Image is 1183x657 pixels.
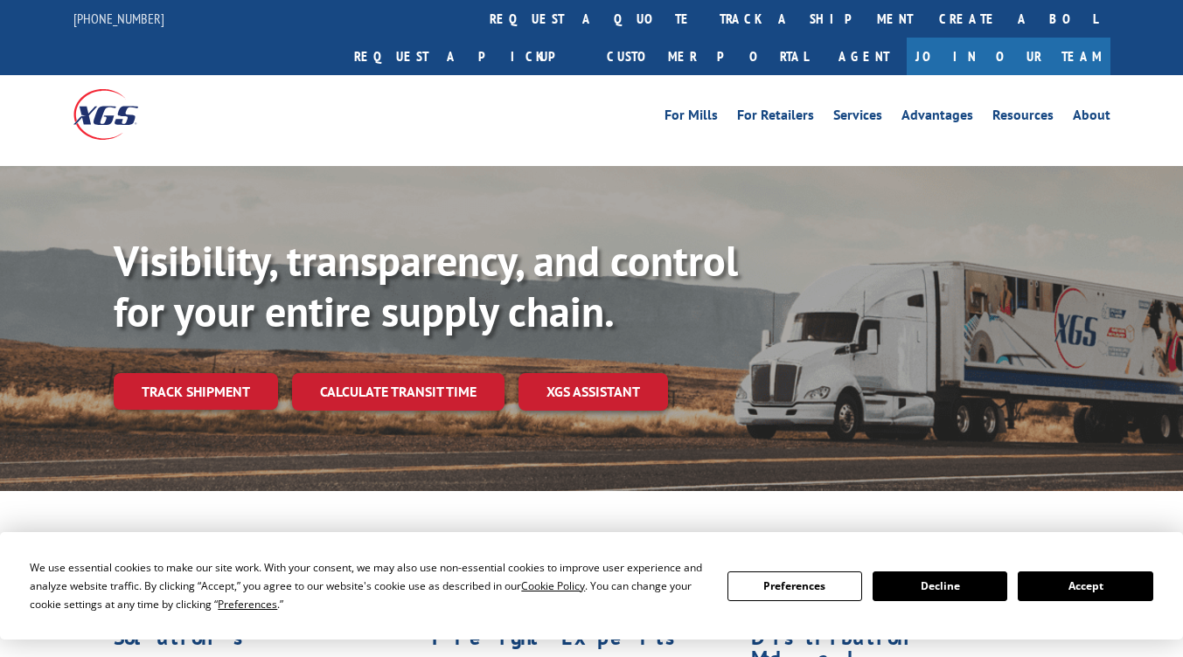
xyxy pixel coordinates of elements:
[1018,571,1152,601] button: Accept
[727,571,862,601] button: Preferences
[907,38,1110,75] a: Join Our Team
[833,108,882,128] a: Services
[1073,108,1110,128] a: About
[901,108,973,128] a: Advantages
[292,373,505,411] a: Calculate transit time
[114,373,278,410] a: Track shipment
[873,571,1007,601] button: Decline
[114,233,738,338] b: Visibility, transparency, and control for your entire supply chain.
[992,108,1054,128] a: Resources
[665,108,718,128] a: For Mills
[341,38,594,75] a: Request a pickup
[73,10,164,27] a: [PHONE_NUMBER]
[737,108,814,128] a: For Retailers
[521,578,585,593] span: Cookie Policy
[218,597,277,612] span: Preferences
[594,38,821,75] a: Customer Portal
[30,558,706,613] div: We use essential cookies to make our site work. With your consent, we may also use non-essential ...
[518,373,668,411] a: XGS ASSISTANT
[821,38,907,75] a: Agent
